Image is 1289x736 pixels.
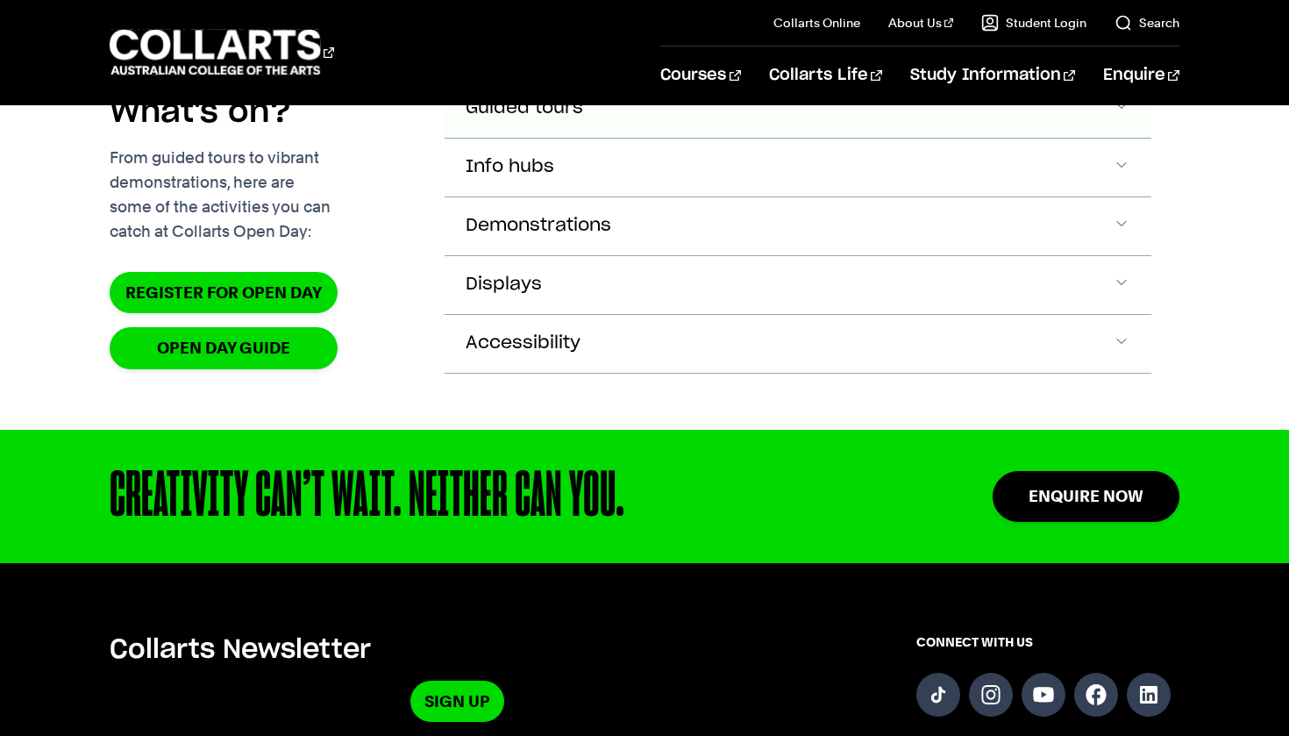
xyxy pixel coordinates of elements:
a: About Us [888,14,953,32]
span: CONNECT WITH US [916,633,1179,651]
a: Search [1115,14,1179,32]
span: Accessibility [466,333,580,354]
a: Register for Open Day [110,272,338,313]
h5: Collarts Newsletter [110,633,804,667]
div: Go to homepage [110,27,334,77]
button: Info hubs [445,139,1151,197]
span: Guided tours [466,98,583,118]
a: OPEN DAY GUIDE [110,327,338,368]
button: Guided tours [445,80,1151,138]
a: Follow us on LinkedIn [1127,673,1171,717]
a: Courses [660,46,740,104]
a: Collarts Life [769,46,882,104]
a: Follow us on Facebook [1074,673,1118,717]
span: Displays [466,275,542,295]
button: Accessibility [445,315,1151,373]
a: Enquire Now [993,471,1179,521]
a: Student Login [981,14,1086,32]
button: Displays [445,256,1151,314]
span: Info hubs [466,157,554,177]
button: Demonstrations [445,197,1151,255]
h2: What's on? [110,93,291,132]
a: Enquire [1103,46,1179,104]
div: Connect with us on social media [916,633,1179,722]
a: Follow us on TikTok [916,673,960,717]
a: Study Information [910,46,1075,104]
span: Demonstrations [466,216,611,236]
p: From guided tours to vibrant demonstrations, here are some of the activities you can catch at Col... [110,146,417,244]
section: Accordion Section [110,33,1179,430]
a: Follow us on YouTube [1022,673,1065,717]
a: Collarts Online [773,14,860,32]
a: Follow us on Instagram [969,673,1013,717]
div: CREATIVITY CAN’T WAIT. NEITHER CAN YOU. [110,465,880,528]
a: Sign Up [410,681,504,722]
